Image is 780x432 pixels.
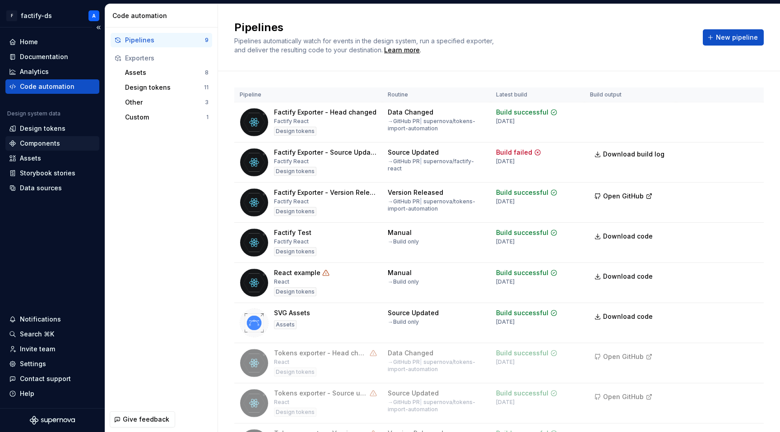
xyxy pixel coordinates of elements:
th: Routine [382,87,491,102]
div: Code automation [112,11,214,20]
span: Download code [603,232,653,241]
div: Build successful [496,228,548,237]
span: . [383,47,421,54]
div: A [92,12,96,19]
div: Assets [125,68,205,77]
div: 9 [205,37,209,44]
div: Design tokens [274,408,316,417]
svg: Supernova Logo [30,416,75,425]
div: Storybook stories [20,169,75,178]
a: Documentation [5,50,99,64]
div: Design tokens [274,287,316,296]
div: Pipelines [125,36,205,45]
div: Factify Exporter - Version Released [274,188,377,197]
div: [DATE] [496,158,515,165]
span: | [420,198,422,205]
a: Code automation [5,79,99,94]
div: Source Updated [388,148,439,157]
div: Design tokens [274,127,316,136]
div: Factify Exporter - Head changed [274,108,376,117]
div: → GitHub PR supernova/tokens-import-automation [388,358,485,373]
div: Design tokens [20,124,65,133]
span: Download code [603,272,653,281]
a: Invite team [5,342,99,356]
div: [DATE] [496,198,515,205]
div: Design tokens [274,167,316,176]
div: Manual [388,268,412,277]
div: Data Changed [388,349,433,358]
span: | [420,358,422,365]
button: Design tokens11 [121,80,212,95]
button: Notifications [5,312,99,326]
div: Home [20,37,38,46]
a: Assets [5,151,99,165]
div: → GitHub PR supernova/factify-react [388,158,485,172]
div: F [6,10,17,21]
div: Manual [388,228,412,237]
div: Factify React [274,198,309,205]
div: 8 [205,69,209,76]
div: Help [20,389,34,398]
div: Tokens exporter - Source updated trigger [274,389,368,398]
span: | [420,399,422,405]
div: Design tokens [274,247,316,256]
span: Pipelines automatically watch for events in the design system, run a specified exporter, and deli... [234,37,496,54]
span: | [420,118,422,124]
div: Settings [20,359,46,368]
div: → Build only [388,238,419,245]
div: [DATE] [496,278,515,285]
div: React [274,278,289,285]
button: Collapse sidebar [92,21,105,34]
span: New pipeline [716,33,758,42]
span: Open GitHub [603,352,644,361]
div: Custom [125,113,206,122]
button: Give feedback [110,411,175,427]
div: Build successful [496,308,548,317]
button: Pipelines9 [111,33,212,47]
button: Open GitHub [590,389,657,405]
a: Custom1 [121,110,212,124]
a: Data sources [5,181,99,195]
span: Open GitHub [603,192,644,201]
div: Notifications [20,315,61,324]
a: Home [5,35,99,49]
div: Build successful [496,349,548,358]
div: Design tokens [125,83,204,92]
a: Settings [5,357,99,371]
button: Ffactify-dsA [2,6,103,25]
span: Download build log [603,150,664,159]
div: Factify Test [274,228,311,237]
span: Download code [603,312,653,321]
div: Invite team [20,345,55,354]
div: Build successful [496,268,548,277]
div: Data sources [20,184,62,193]
button: Download build log [590,146,670,162]
div: 11 [204,84,209,91]
div: → GitHub PR supernova/tokens-import-automation [388,399,485,413]
div: Factify React [274,238,309,245]
div: Data Changed [388,108,433,117]
div: [DATE] [496,238,515,245]
div: 3 [205,99,209,106]
a: Learn more [384,46,420,55]
button: Assets8 [121,65,212,80]
th: Build output [585,87,676,102]
div: factify-ds [21,11,52,20]
div: 1 [206,114,209,121]
div: Factify React [274,118,309,125]
div: Components [20,139,60,148]
h2: Pipelines [234,20,692,35]
div: Contact support [20,374,71,383]
button: Other3 [121,95,212,110]
div: Tokens exporter - Head changed trigger [274,349,368,358]
div: Assets [20,154,41,163]
button: Search ⌘K [5,327,99,341]
div: Build failed [496,148,532,157]
a: Storybook stories [5,166,99,180]
div: Other [125,98,205,107]
div: [DATE] [496,399,515,406]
